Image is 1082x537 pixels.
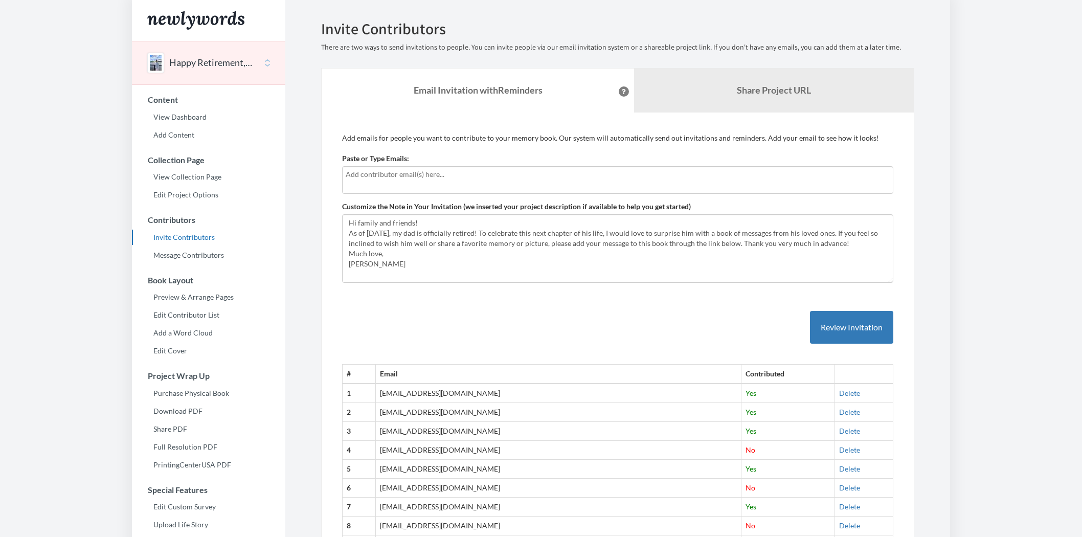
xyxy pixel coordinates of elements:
span: Yes [746,408,756,416]
span: No [746,521,755,530]
a: Delete [839,427,860,435]
span: No [746,445,755,454]
button: Review Invitation [810,311,893,344]
img: Newlywords logo [147,11,244,30]
h3: Book Layout [132,276,285,285]
th: 1 [343,384,376,402]
input: Add contributor email(s) here... [346,169,890,180]
a: Download PDF [132,404,285,419]
th: 4 [343,441,376,460]
a: Delete [839,389,860,397]
a: PrintingCenterUSA PDF [132,457,285,473]
a: View Dashboard [132,109,285,125]
a: Share PDF [132,421,285,437]
span: Yes [746,464,756,473]
td: [EMAIL_ADDRESS][DOMAIN_NAME] [375,517,741,535]
td: [EMAIL_ADDRESS][DOMAIN_NAME] [375,460,741,479]
a: Delete [839,445,860,454]
a: Delete [839,521,860,530]
button: Happy Retirement, [PERSON_NAME]! [169,56,252,70]
td: [EMAIL_ADDRESS][DOMAIN_NAME] [375,422,741,441]
a: Full Resolution PDF [132,439,285,455]
th: Email [375,365,741,384]
a: View Collection Page [132,169,285,185]
h3: Project Wrap Up [132,371,285,381]
a: Edit Contributor List [132,307,285,323]
h2: Invite Contributors [321,20,914,37]
span: Yes [746,427,756,435]
span: Yes [746,389,756,397]
th: 6 [343,479,376,498]
a: Edit Project Options [132,187,285,203]
th: # [343,365,376,384]
th: Contributed [741,365,835,384]
th: 8 [343,517,376,535]
p: Add emails for people you want to contribute to your memory book. Our system will automatically s... [342,133,893,143]
th: 7 [343,498,376,517]
a: Delete [839,464,860,473]
h3: Content [132,95,285,104]
h3: Contributors [132,215,285,225]
h3: Special Features [132,485,285,495]
h3: Collection Page [132,155,285,165]
td: [EMAIL_ADDRESS][DOMAIN_NAME] [375,403,741,422]
a: Preview & Arrange Pages [132,289,285,305]
td: [EMAIL_ADDRESS][DOMAIN_NAME] [375,384,741,402]
a: Edit Custom Survey [132,499,285,514]
label: Paste or Type Emails: [342,153,409,164]
p: There are two ways to send invitations to people. You can invite people via our email invitation ... [321,42,914,53]
a: Add Content [132,127,285,143]
a: Purchase Physical Book [132,386,285,401]
span: No [746,483,755,492]
td: [EMAIL_ADDRESS][DOMAIN_NAME] [375,498,741,517]
textarea: Hi family and friends! As of [DATE], my dad is officially retired! To celebrate this next chapter... [342,214,893,283]
a: Delete [839,408,860,416]
span: Yes [746,502,756,511]
a: Invite Contributors [132,230,285,245]
a: Add a Word Cloud [132,325,285,341]
td: [EMAIL_ADDRESS][DOMAIN_NAME] [375,441,741,460]
th: 2 [343,403,376,422]
th: 5 [343,460,376,479]
label: Customize the Note in Your Invitation (we inserted your project description if available to help ... [342,202,691,212]
a: Upload Life Story [132,517,285,532]
a: Message Contributors [132,248,285,263]
a: Edit Cover [132,343,285,359]
b: Share Project URL [737,84,811,96]
td: [EMAIL_ADDRESS][DOMAIN_NAME] [375,479,741,498]
a: Delete [839,483,860,492]
a: Delete [839,502,860,511]
strong: Email Invitation with Reminders [414,84,543,96]
th: 3 [343,422,376,441]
